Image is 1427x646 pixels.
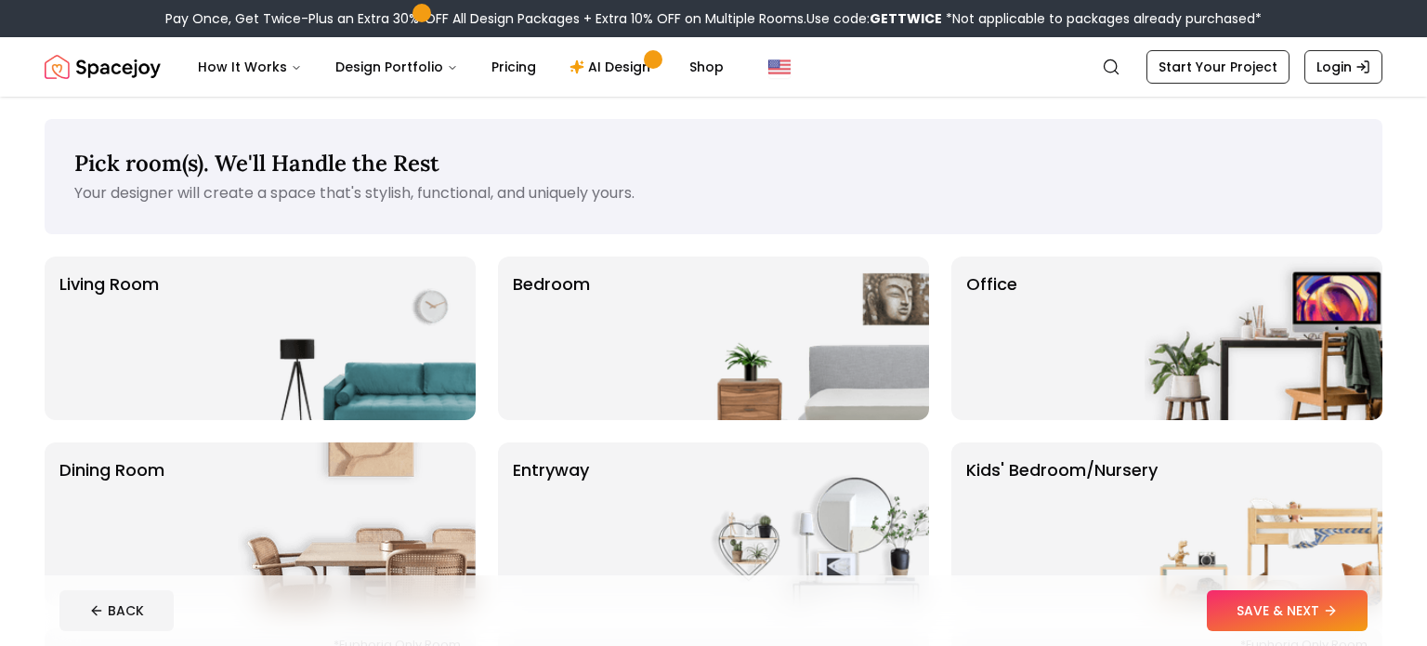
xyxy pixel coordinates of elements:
p: Living Room [59,271,159,405]
a: Start Your Project [1146,50,1290,84]
p: Office [966,271,1017,405]
img: Kids' Bedroom/Nursery [1145,442,1382,606]
p: Bedroom [513,271,590,405]
div: Pay Once, Get Twice-Plus an Extra 30% OFF All Design Packages + Extra 10% OFF on Multiple Rooms. [165,9,1262,28]
a: Spacejoy [45,48,161,86]
button: How It Works [183,48,317,86]
button: Design Portfolio [321,48,473,86]
span: Pick room(s). We'll Handle the Rest [74,149,439,178]
span: *Not applicable to packages already purchased* [942,9,1262,28]
p: Kids' Bedroom/Nursery [966,457,1158,591]
button: BACK [59,590,174,631]
img: Spacejoy Logo [45,48,161,86]
nav: Main [183,48,739,86]
a: Pricing [477,48,551,86]
img: Dining Room [238,442,476,606]
p: Your designer will create a space that's stylish, functional, and uniquely yours. [74,182,1353,204]
img: Living Room [238,257,476,420]
nav: Global [45,37,1382,97]
button: SAVE & NEXT [1207,590,1368,631]
a: Shop [674,48,739,86]
a: Login [1304,50,1382,84]
img: Office [1145,257,1382,420]
img: United States [768,56,791,78]
p: entryway [513,457,589,591]
img: Bedroom [691,257,929,420]
p: Dining Room [59,457,164,591]
span: Use code: [806,9,942,28]
a: AI Design [555,48,671,86]
img: entryway [691,442,929,606]
b: GETTWICE [870,9,942,28]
